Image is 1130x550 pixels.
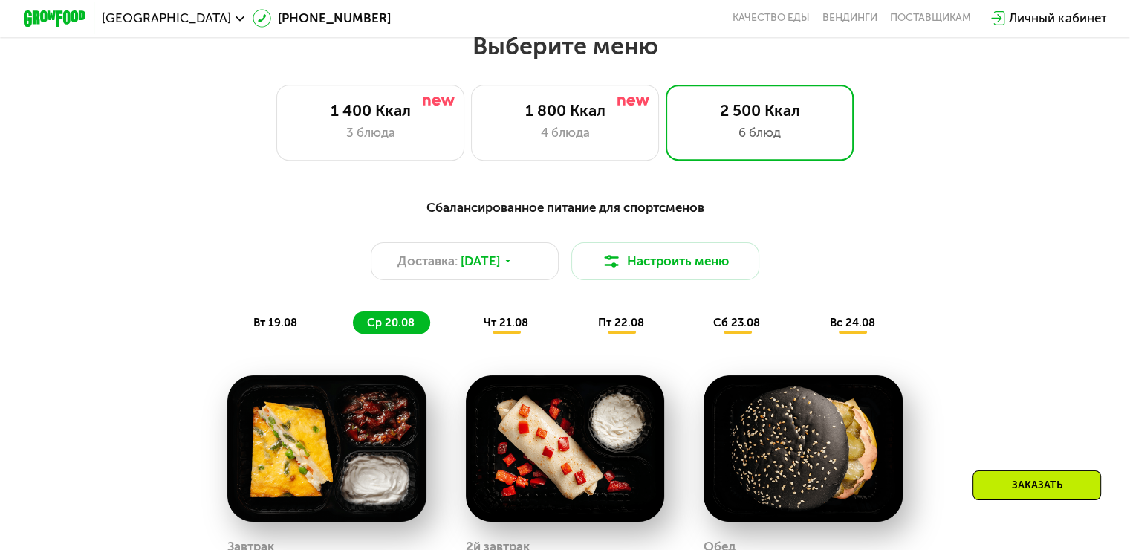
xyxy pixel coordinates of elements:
div: 4 блюда [487,123,643,142]
div: 6 блюд [682,123,837,142]
span: вс 24.08 [830,316,875,329]
a: Качество еды [733,12,810,25]
div: 3 блюда [293,123,448,142]
div: 2 500 Ккал [682,101,837,120]
span: ср 20.08 [367,316,415,329]
div: Личный кабинет [1009,9,1106,27]
a: [PHONE_NUMBER] [253,9,391,27]
div: 1 400 Ккал [293,101,448,120]
span: чт 21.08 [484,316,528,329]
span: пт 22.08 [598,316,644,329]
h2: Выберите меню [51,31,1080,61]
div: 1 800 Ккал [487,101,643,120]
span: сб 23.08 [713,316,760,329]
button: Настроить меню [571,242,760,280]
span: [GEOGRAPHIC_DATA] [102,12,231,25]
a: Вендинги [822,12,877,25]
div: Заказать [972,470,1101,500]
span: [DATE] [461,252,500,271]
div: Сбалансированное питание для спортсменов [100,198,1030,217]
span: вт 19.08 [253,316,297,329]
div: поставщикам [890,12,971,25]
span: Доставка: [397,252,458,271]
